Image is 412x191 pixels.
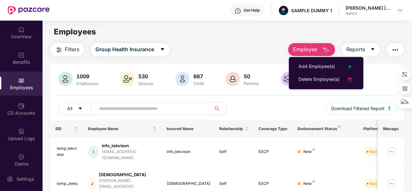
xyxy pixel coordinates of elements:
div: ESCP [259,181,288,187]
img: manageButton [386,178,397,189]
img: svg+xml;base64,PHN2ZyBpZD0iRW1wbG95ZWVzIiB4bWxucz0iaHR0cDovL3d3dy53My5vcmcvMjAwMC9zdmciIHdpZHRoPS... [18,77,25,84]
div: ESCP [259,149,288,155]
span: Employee [293,45,317,53]
div: info_tekvison [102,143,156,149]
span: caret-down [370,47,375,53]
img: svg+xml;base64,PHN2ZyBpZD0iU2V0dGluZy0yMHgyMCIgeG1sbnM9Imh0dHA6Ly93d3cudzMub3JnLzIwMDAvc3ZnIiB3aW... [7,176,13,182]
span: All [67,105,72,112]
span: Filters [65,45,79,53]
button: Employee [288,43,335,56]
div: New [303,181,315,187]
div: Add Employee(s) [299,63,335,71]
button: Allcaret-down [58,102,98,115]
span: Employee Name [88,126,152,131]
img: Pazcare_Alternative_logo-01-01.png [279,6,288,15]
div: 687 [192,73,205,80]
div: Not Verified [370,180,393,187]
img: svg+xml;base64,PHN2ZyB4bWxucz0iaHR0cDovL3d3dy53My5vcmcvMjAwMC9zdmciIHhtbG5zOnhsaW5rPSJodHRwOi8vd3... [226,72,240,86]
div: SAMPLE DUMMY 1 [291,7,332,14]
img: New Pazcare Logo [8,6,50,14]
div: 1009 [75,73,100,80]
img: svg+xml;base64,PHN2ZyB4bWxucz0iaHR0cDovL3d3dy53My5vcmcvMjAwMC9zdmciIHdpZHRoPSIyNCIgaGVpZ2h0PSIyNC... [55,46,63,54]
button: Reportscaret-down [341,43,380,56]
div: temp_Jeelu [57,181,78,187]
th: Manage [378,120,404,138]
div: Admin [346,11,391,16]
div: [DEMOGRAPHIC_DATA] [167,181,209,187]
img: svg+xml;base64,PHN2ZyB4bWxucz0iaHR0cDovL3d3dy53My5vcmcvMjAwMC9zdmciIHhtbG5zOnhsaW5rPSJodHRwOi8vd3... [120,72,134,86]
div: Platform Status [363,126,399,131]
div: New [303,149,315,155]
button: Filters [50,43,84,56]
div: Self [219,149,248,155]
th: Coverage Type [253,120,293,138]
div: temp_tekvision [57,146,78,158]
span: Employees [54,27,96,36]
div: Child [192,81,205,86]
img: svg+xml;base64,PHN2ZyBpZD0iRHJvcGRvd24tMzJ4MzIiIHhtbG5zPSJodHRwOi8vd3d3LnczLm9yZy8yMDAwL3N2ZyIgd2... [398,8,403,13]
th: Employee Name [83,120,162,138]
div: Endorsement Status [298,126,353,131]
img: svg+xml;base64,PHN2ZyB4bWxucz0iaHR0cDovL3d3dy53My5vcmcvMjAwMC9zdmciIHdpZHRoPSI4IiBoZWlnaHQ9IjgiIH... [312,180,315,183]
span: EID [55,126,73,131]
div: Not Verified [370,148,393,155]
img: svg+xml;base64,PHN2ZyB4bWxucz0iaHR0cDovL3d3dy53My5vcmcvMjAwMC9zdmciIHdpZHRoPSIyNCIgaGVpZ2h0PSIyNC... [346,63,354,71]
button: Group Health Insurancecaret-down [91,43,170,56]
div: Delete Employee(s) [299,76,339,83]
img: svg+xml;base64,PHN2ZyB4bWxucz0iaHR0cDovL3d3dy53My5vcmcvMjAwMC9zdmciIHdpZHRoPSI4IiBoZWlnaHQ9IjgiIH... [338,125,340,128]
th: Relationship [214,120,253,138]
div: 50 [242,73,260,80]
img: svg+xml;base64,PHN2ZyB4bWxucz0iaHR0cDovL3d3dy53My5vcmcvMjAwMC9zdmciIHhtbG5zOnhsaW5rPSJodHRwOi8vd3... [388,106,391,110]
img: manageButton [386,147,397,157]
div: Employees [75,81,100,86]
div: [PERSON_NAME] [PERSON_NAME] [346,5,391,11]
span: Reports [346,45,365,53]
button: search [211,102,227,115]
img: svg+xml;base64,PHN2ZyB4bWxucz0iaHR0cDovL3d3dy53My5vcmcvMjAwMC9zdmciIHhtbG5zOnhsaW5rPSJodHRwOi8vd3... [281,72,295,86]
img: svg+xml;base64,PHN2ZyBpZD0iQ2xhaW0iIHhtbG5zPSJodHRwOi8vd3d3LnczLm9yZy8yMDAwL3N2ZyIgd2lkdGg9IjIwIi... [18,154,25,160]
img: svg+xml;base64,PHN2ZyB4bWxucz0iaHR0cDovL3d3dy53My5vcmcvMjAwMC9zdmciIHdpZHRoPSIyNCIgaGVpZ2h0PSIyNC... [346,76,354,83]
span: Relationship [219,126,243,131]
div: info_tekvison [167,149,209,155]
div: [EMAIL_ADDRESS][DOMAIN_NAME] [102,149,156,161]
span: caret-down [160,47,165,53]
button: Download Filtered Report [326,102,396,115]
div: J [88,177,95,190]
div: Parents [242,81,260,86]
div: Spouse [137,81,155,86]
img: svg+xml;base64,PHN2ZyB4bWxucz0iaHR0cDovL3d3dy53My5vcmcvMjAwMC9zdmciIHhtbG5zOnhsaW5rPSJodHRwOi8vd3... [58,72,73,86]
div: Self [219,181,248,187]
img: svg+xml;base64,PHN2ZyB4bWxucz0iaHR0cDovL3d3dy53My5vcmcvMjAwMC9zdmciIHhtbG5zOnhsaW5rPSJodHRwOi8vd3... [322,46,330,54]
th: Insured Name [162,120,214,138]
div: Settings [15,176,36,182]
span: search [211,106,223,111]
img: svg+xml;base64,PHN2ZyBpZD0iQ0RfQWNjb3VudHMiIGRhdGEtbmFtZT0iQ0QgQWNjb3VudHMiIHhtbG5zPSJodHRwOi8vd3... [18,103,25,109]
span: caret-down [78,106,83,111]
img: svg+xml;base64,PHN2ZyBpZD0iSGVscC0zMngzMiIgeG1sbnM9Imh0dHA6Ly93d3cudzMub3JnLzIwMDAvc3ZnIiB3aWR0aD... [235,8,241,14]
img: svg+xml;base64,PHN2ZyB4bWxucz0iaHR0cDovL3d3dy53My5vcmcvMjAwMC9zdmciIHdpZHRoPSIyNCIgaGVpZ2h0PSIyNC... [391,46,399,54]
div: Get Help [244,8,260,13]
div: [DEMOGRAPHIC_DATA] [99,172,156,178]
img: svg+xml;base64,PHN2ZyBpZD0iVXBsb2FkX0xvZ3MiIGRhdGEtbmFtZT0iVXBsb2FkIExvZ3MiIHhtbG5zPSJodHRwOi8vd3... [18,128,25,135]
img: svg+xml;base64,PHN2ZyB4bWxucz0iaHR0cDovL3d3dy53My5vcmcvMjAwMC9zdmciIHhtbG5zOnhsaW5rPSJodHRwOi8vd3... [175,72,190,86]
span: Group Health Insurance [95,45,154,53]
img: svg+xml;base64,PHN2ZyB4bWxucz0iaHR0cDovL3d3dy53My5vcmcvMjAwMC9zdmciIHdpZHRoPSI4IiBoZWlnaHQ9IjgiIH... [312,148,315,151]
img: svg+xml;base64,PHN2ZyBpZD0iQmVuZWZpdHMiIHhtbG5zPSJodHRwOi8vd3d3LnczLm9yZy8yMDAwL3N2ZyIgd2lkdGg9Ij... [18,52,25,58]
th: EID [50,120,83,138]
div: I [88,145,99,158]
span: Download Filtered Report [331,105,385,112]
div: 530 [137,73,155,80]
img: svg+xml;base64,PHN2ZyBpZD0iSG9tZSIgeG1sbnM9Imh0dHA6Ly93d3cudzMub3JnLzIwMDAvc3ZnIiB3aWR0aD0iMjAiIG... [18,26,25,33]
